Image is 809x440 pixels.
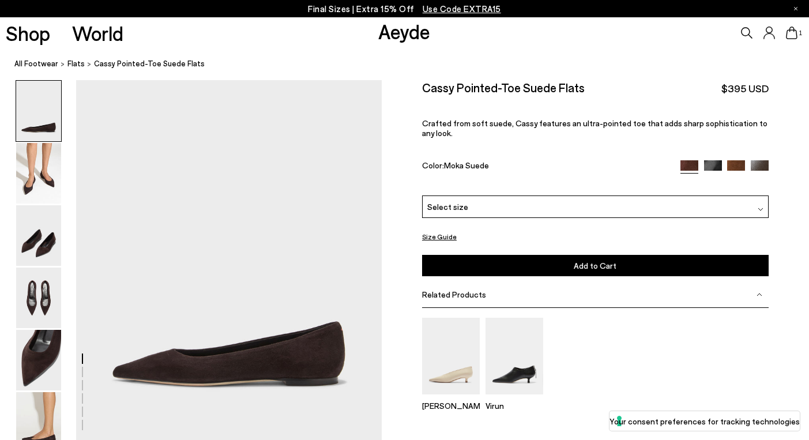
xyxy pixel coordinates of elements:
a: Clara Pointed-Toe Pumps [PERSON_NAME] [422,386,480,411]
img: Cassy Pointed-Toe Suede Flats - Image 2 [16,143,61,204]
span: Navigate to /collections/ss25-final-sizes [423,3,501,14]
a: 1 [786,27,797,39]
button: Add to Cart [422,255,769,276]
img: Cassy Pointed-Toe Suede Flats - Image 4 [16,268,61,328]
h2: Cassy Pointed-Toe Suede Flats [422,80,585,95]
img: Cassy Pointed-Toe Suede Flats - Image 5 [16,330,61,390]
button: Size Guide [422,230,457,244]
span: Cassy Pointed-Toe Suede Flats [94,58,205,70]
a: Virun Pointed Sock Boots Virun [486,386,543,411]
span: 1 [797,30,803,36]
img: svg%3E [758,206,763,212]
p: Crafted from soft suede, Cassy features an ultra-pointed toe that adds sharp sophistication to an... [422,118,769,138]
a: World [72,23,123,43]
img: svg%3E [757,292,762,298]
img: Clara Pointed-Toe Pumps [422,318,480,394]
button: Your consent preferences for tracking technologies [609,411,800,431]
span: Add to Cart [574,261,616,270]
img: Cassy Pointed-Toe Suede Flats - Image 1 [16,81,61,141]
nav: breadcrumb [14,48,809,80]
img: Virun Pointed Sock Boots [486,318,543,394]
span: Select size [427,201,468,213]
a: Aeyde [378,19,430,43]
img: Cassy Pointed-Toe Suede Flats - Image 3 [16,205,61,266]
a: All Footwear [14,58,58,70]
a: Shop [6,23,50,43]
a: Flats [67,58,85,70]
p: Final Sizes | Extra 15% Off [308,2,501,16]
span: Flats [67,59,85,68]
p: Virun [486,401,543,411]
label: Your consent preferences for tracking technologies [609,415,800,427]
div: Color: [422,160,669,174]
span: Related Products [422,289,486,299]
p: [PERSON_NAME] [422,401,480,411]
span: Moka Suede [444,160,489,170]
span: $395 USD [721,81,769,96]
